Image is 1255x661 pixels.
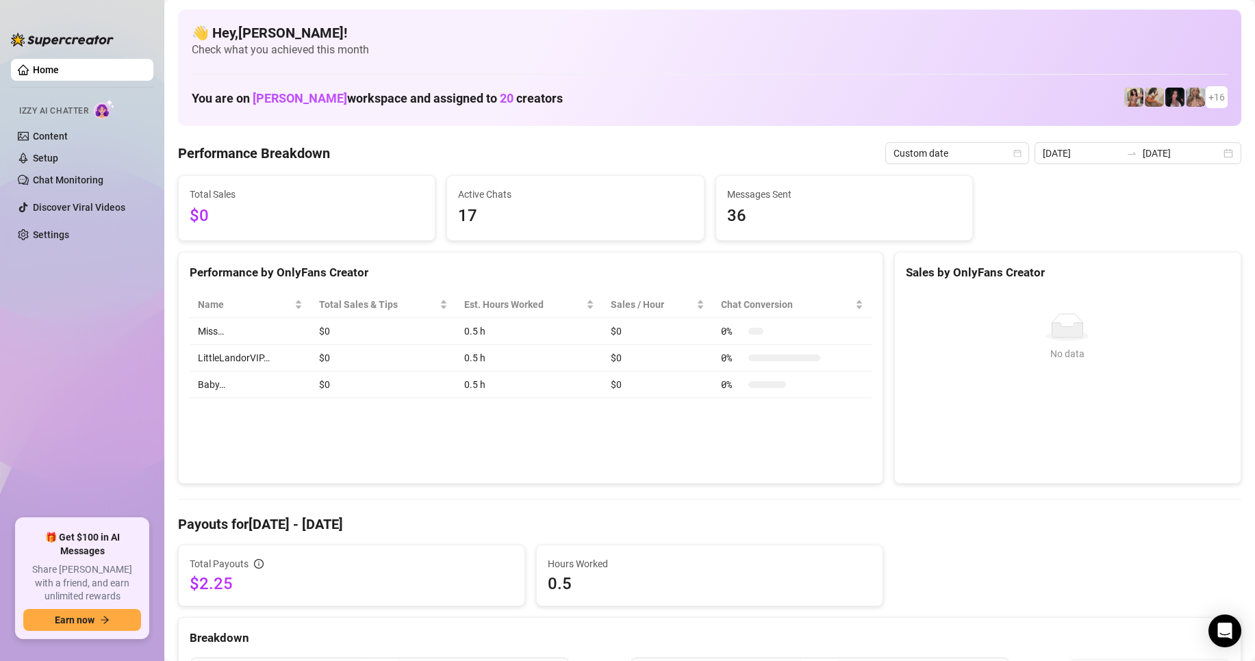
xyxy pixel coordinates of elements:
[458,187,692,202] span: Active Chats
[1208,614,1241,647] div: Open Intercom Messenger
[190,263,872,282] div: Performance by OnlyFans Creator
[603,345,713,372] td: $0
[33,64,59,75] a: Home
[319,297,437,312] span: Total Sales & Tips
[33,174,103,185] a: Chat Monitoring
[33,229,69,240] a: Settings
[190,556,249,571] span: Total Payouts
[198,297,292,312] span: Name
[456,372,603,398] td: 0.5 h
[311,372,456,398] td: $0
[190,187,424,202] span: Total Sales
[192,91,563,106] h1: You are on workspace and assigned to creators
[1126,148,1137,159] span: to
[55,614,94,625] span: Earn now
[190,629,1230,647] div: Breakdown
[190,345,311,372] td: LittleLandorVIP…
[311,318,456,345] td: $0
[1165,88,1184,107] img: Baby (@babyyyybellaa)
[311,345,456,372] td: $0
[603,291,713,318] th: Sales / Hour
[190,573,514,595] span: $2.25
[500,91,514,105] span: 20
[721,297,852,312] span: Chat Conversion
[1208,90,1225,105] span: + 16
[456,318,603,345] td: 0.5 h
[1186,88,1205,107] img: Kenzie (@dmaxkenz)
[190,318,311,345] td: Miss…
[727,187,961,202] span: Messages Sent
[254,559,264,569] span: info-circle
[721,324,743,339] span: 0 %
[1043,146,1121,161] input: Start date
[548,556,872,571] span: Hours Worked
[190,291,311,318] th: Name
[721,377,743,392] span: 0 %
[11,33,114,47] img: logo-BBDzfeDw.svg
[23,609,141,631] button: Earn nowarrow-right
[1143,146,1221,161] input: End date
[721,350,743,365] span: 0 %
[548,573,872,595] span: 0.5
[713,291,872,318] th: Chat Conversion
[33,202,125,213] a: Discover Viral Videos
[311,291,456,318] th: Total Sales & Tips
[1013,149,1022,157] span: calendar
[100,615,110,625] span: arrow-right
[603,372,713,398] td: $0
[19,105,88,118] span: Izzy AI Chatter
[1145,88,1164,107] img: Kayla (@kaylathaylababy)
[253,91,347,105] span: [PERSON_NAME]
[192,42,1228,57] span: Check what you achieved this month
[464,297,583,312] div: Est. Hours Worked
[727,203,961,229] span: 36
[192,23,1228,42] h4: 👋 Hey, [PERSON_NAME] !
[178,515,1241,534] h4: Payouts for [DATE] - [DATE]
[94,99,115,119] img: AI Chatter
[458,203,692,229] span: 17
[893,143,1021,164] span: Custom date
[23,531,141,558] span: 🎁 Get $100 in AI Messages
[611,297,694,312] span: Sales / Hour
[603,318,713,345] td: $0
[1126,148,1137,159] span: swap-right
[906,263,1230,282] div: Sales by OnlyFans Creator
[23,563,141,604] span: Share [PERSON_NAME] with a friend, and earn unlimited rewards
[178,144,330,163] h4: Performance Breakdown
[33,131,68,142] a: Content
[190,372,311,398] td: Baby…
[911,346,1224,361] div: No data
[456,345,603,372] td: 0.5 h
[33,153,58,164] a: Setup
[1124,88,1143,107] img: Avry (@avryjennervip)
[190,203,424,229] span: $0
